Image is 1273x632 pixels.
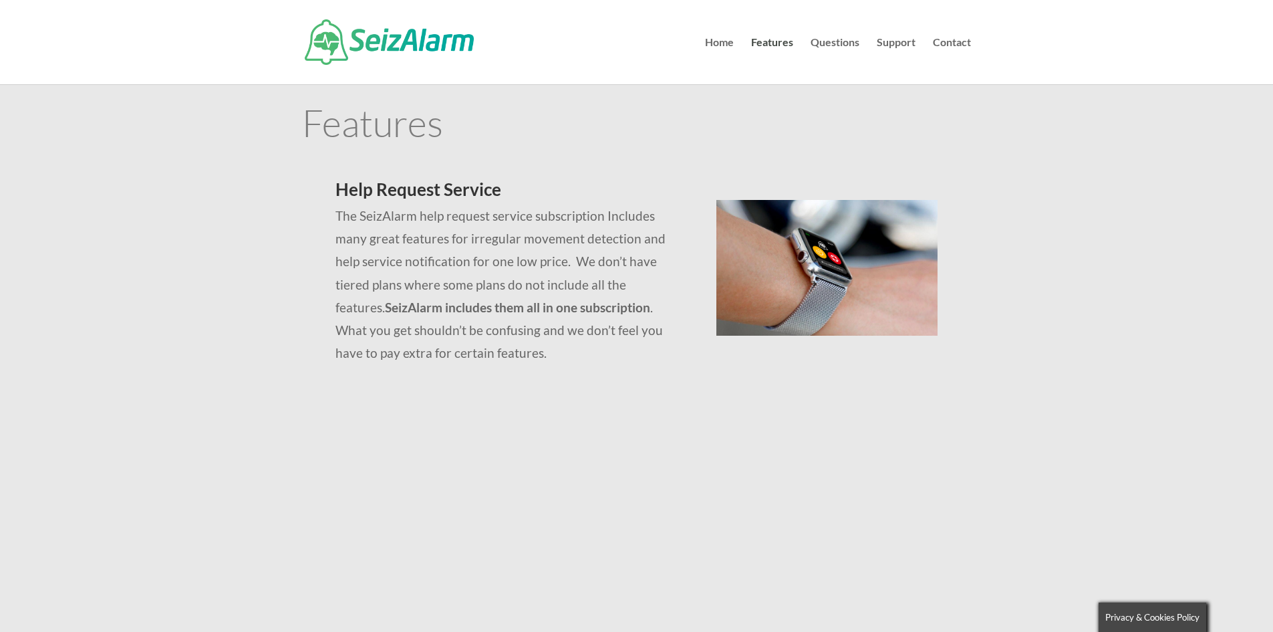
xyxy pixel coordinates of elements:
[705,37,734,84] a: Home
[305,19,474,65] img: SeizAlarm
[751,37,793,84] a: Features
[716,200,938,336] img: seizalarm-on-wrist
[933,37,971,84] a: Contact
[302,104,971,148] h1: Features
[335,205,684,364] p: The SeizAlarm help request service subscription Includes many great features for irregular moveme...
[1105,612,1199,623] span: Privacy & Cookies Policy
[811,37,859,84] a: Questions
[877,37,915,84] a: Support
[335,181,684,205] h2: Help Request Service
[385,300,650,315] strong: SeizAlarm includes them all in one subscription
